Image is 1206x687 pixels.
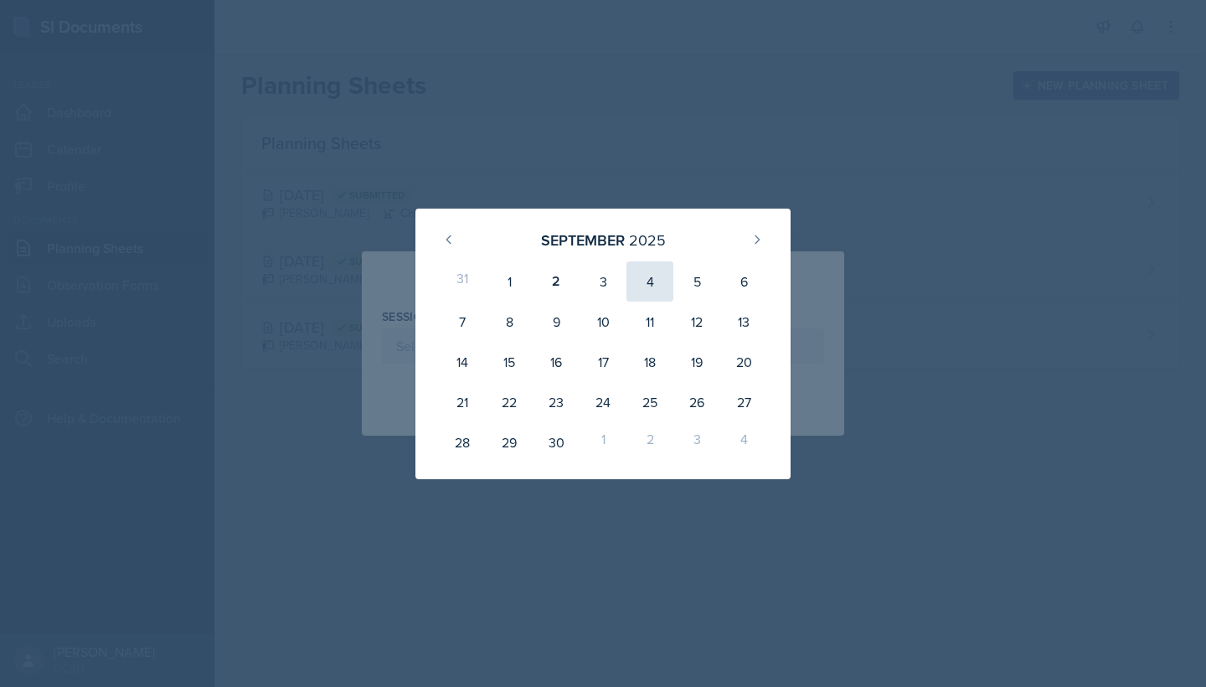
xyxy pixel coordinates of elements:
[533,342,580,382] div: 16
[533,302,580,342] div: 9
[629,229,666,251] div: 2025
[673,382,720,422] div: 26
[580,261,626,302] div: 3
[486,302,533,342] div: 8
[626,342,673,382] div: 18
[533,382,580,422] div: 23
[439,422,486,462] div: 28
[626,382,673,422] div: 25
[439,382,486,422] div: 21
[580,342,626,382] div: 17
[673,342,720,382] div: 19
[486,382,533,422] div: 22
[673,422,720,462] div: 3
[541,229,625,251] div: September
[439,342,486,382] div: 14
[486,261,533,302] div: 1
[486,342,533,382] div: 15
[626,261,673,302] div: 4
[486,422,533,462] div: 29
[720,261,767,302] div: 6
[720,422,767,462] div: 4
[673,302,720,342] div: 12
[533,261,580,302] div: 2
[580,382,626,422] div: 24
[439,261,486,302] div: 31
[626,422,673,462] div: 2
[720,382,767,422] div: 27
[720,302,767,342] div: 13
[580,422,626,462] div: 1
[626,302,673,342] div: 11
[720,342,767,382] div: 20
[673,261,720,302] div: 5
[533,422,580,462] div: 30
[439,302,486,342] div: 7
[580,302,626,342] div: 10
